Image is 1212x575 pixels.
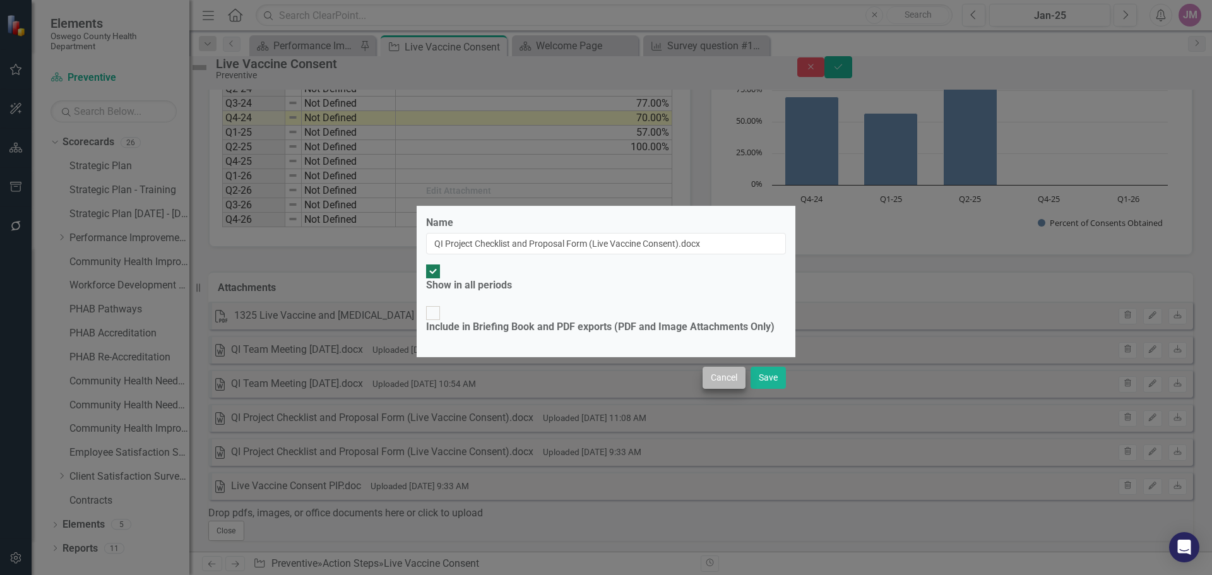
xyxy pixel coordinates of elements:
[426,186,491,196] div: Edit Attachment
[1169,532,1199,562] div: Open Intercom Messenger
[426,216,453,230] label: Name
[426,278,512,293] div: Show in all periods
[426,233,786,254] input: Name
[751,367,786,389] button: Save
[426,320,775,335] div: Include in Briefing Book and PDF exports (PDF and Image Attachments Only)
[703,367,746,389] button: Cancel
